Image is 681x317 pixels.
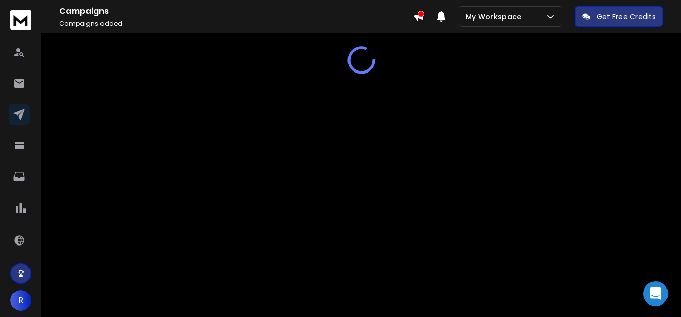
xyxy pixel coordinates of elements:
[575,6,663,27] button: Get Free Credits
[466,11,526,22] p: My Workspace
[597,11,656,22] p: Get Free Credits
[59,20,413,28] p: Campaigns added
[643,281,668,306] div: Open Intercom Messenger
[59,5,413,18] h1: Campaigns
[10,10,31,30] img: logo
[10,290,31,311] button: R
